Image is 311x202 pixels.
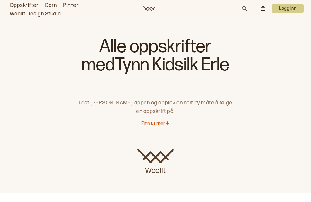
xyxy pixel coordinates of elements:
a: Woolit Design Studio [10,10,61,18]
button: Finn ut mer [141,121,170,127]
a: Woolit [143,6,155,11]
a: Woolit [137,149,174,176]
h1: Alle oppskrifter med Tynn Kidsilk Erle [78,36,233,79]
p: Last [PERSON_NAME]-appen og opplev en helt ny måte å følge en oppskrift på! [78,89,233,116]
button: User dropdown [272,4,304,13]
a: Pinner [63,1,79,10]
img: Woolit [137,149,174,163]
p: Woolit [137,163,174,176]
a: Garn [45,1,57,10]
p: Logg inn [272,4,304,13]
a: Oppskrifter [10,1,39,10]
p: Finn ut mer [141,121,165,127]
